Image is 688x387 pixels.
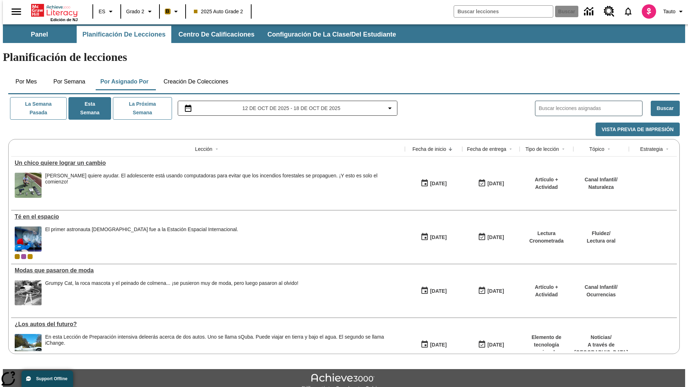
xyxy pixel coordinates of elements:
[45,334,401,346] div: En esta Lección de Preparación intensiva de
[15,267,401,274] div: Modas que pasaron de moda
[77,26,171,43] button: Planificación de lecciones
[585,291,618,298] p: Ocurrencias
[15,254,20,259] div: Clase actual
[194,8,243,15] span: 2025 Auto Grade 2
[559,145,568,153] button: Sort
[242,105,340,112] span: 12 de oct de 2025 - 18 de oct de 2025
[31,30,48,39] span: Panel
[476,338,506,352] button: 08/01/26: Último día en que podrá accederse la lección
[663,8,675,15] span: Tauto
[574,341,628,356] p: A través de [GEOGRAPHIC_DATA]
[418,284,449,298] button: 07/19/25: Primer día en que estuvo disponible la lección
[589,145,604,153] div: Tópico
[651,101,680,116] button: Buscar
[587,237,615,245] p: Lectura oral
[82,30,166,39] span: Planificación de lecciones
[15,321,401,328] div: ¿Los autos del futuro?
[113,97,172,120] button: La próxima semana
[45,226,238,252] div: El primer astronauta británico fue a la Estación Espacial Internacional.
[95,5,118,18] button: Lenguaje: ES, Selecciona un idioma
[28,254,33,259] div: New 2025 class
[15,321,401,328] a: ¿Los autos del futuro? , Lecciones
[660,5,688,18] button: Perfil/Configuración
[181,104,395,113] button: Seleccione el intervalo de fechas opción del menú
[15,214,401,220] a: Té en el espacio, Lecciones
[10,97,67,120] button: La semana pasada
[418,338,449,352] button: 07/01/25: Primer día en que estuvo disponible la lección
[15,267,401,274] a: Modas que pasaron de moda, Lecciones
[418,230,449,244] button: 10/06/25: Primer día en que estuvo disponible la lección
[15,214,401,220] div: Té en el espacio
[6,1,27,22] button: Abrir el menú lateral
[99,8,105,15] span: ES
[523,176,570,191] p: Artículo + Actividad
[3,51,685,64] h1: Planificación de lecciones
[45,173,401,198] div: Ryan Honary quiere ayudar. El adolescente está usando computadoras para evitar que los incendios ...
[430,233,446,242] div: [DATE]
[599,2,619,21] a: Centro de recursos, Se abrirá en una pestaña nueva.
[539,103,642,114] input: Buscar lecciones asignadas
[68,97,111,120] button: Esta semana
[642,4,656,19] img: avatar image
[45,334,384,346] testabrev: leerás acerca de dos autos. Uno se llama sQuba. Puede viajar en tierra y bajo el agua. El segundo...
[45,280,298,305] div: Grumpy Cat, la roca mascota y el peinado de colmena... ¡se pusieron muy de moda, pero luego pasar...
[158,73,234,90] button: Creación de colecciones
[430,179,446,188] div: [DATE]
[15,160,401,166] a: Un chico quiere lograr un cambio, Lecciones
[487,233,504,242] div: [DATE]
[15,173,42,198] img: Ryan Honary posa en cuclillas con unos dispositivos de detección de incendios
[467,145,506,153] div: Fecha de entrega
[126,8,144,15] span: Grado 2
[663,145,672,153] button: Sort
[585,283,618,291] p: Canal Infantil /
[123,5,157,18] button: Grado: Grado 2, Elige un grado
[15,280,42,305] img: foto en blanco y negro de una chica haciendo girar unos hula-hulas en la década de 1950
[430,287,446,296] div: [DATE]
[45,334,401,359] div: En esta Lección de Preparación intensiva de leerás acerca de dos autos. Uno se llama sQuba. Puede...
[587,230,615,237] p: Fluidez /
[487,287,504,296] div: [DATE]
[21,371,73,387] button: Support Offline
[21,254,26,259] div: OL 2025 Auto Grade 3
[166,7,169,16] span: B
[454,6,553,17] input: Buscar campo
[48,73,91,90] button: Por semana
[3,26,402,43] div: Subbarra de navegación
[267,30,396,39] span: Configuración de la clase/del estudiante
[523,230,570,245] p: Lectura Cronometrada
[412,145,446,153] div: Fecha de inicio
[637,2,660,21] button: Escoja un nuevo avatar
[619,2,637,21] a: Notificaciones
[487,179,504,188] div: [DATE]
[487,340,504,349] div: [DATE]
[580,2,599,21] a: Centro de información
[574,334,628,341] p: Noticias /
[36,376,67,381] span: Support Offline
[525,145,559,153] div: Tipo de lección
[605,145,613,153] button: Sort
[523,283,570,298] p: Artículo + Actividad
[173,26,260,43] button: Centro de calificaciones
[195,145,212,153] div: Lección
[640,145,663,153] div: Estrategia
[51,18,78,22] span: Edición de NJ
[476,230,506,244] button: 10/12/25: Último día en que podrá accederse la lección
[8,73,44,90] button: Por mes
[45,280,298,286] div: Grumpy Cat, la roca mascota y el peinado de colmena... ¡se pusieron muy de moda, pero luego pasar...
[418,177,449,190] button: 10/15/25: Primer día en que estuvo disponible la lección
[15,160,401,166] div: Un chico quiere lograr un cambio
[585,183,618,191] p: Naturaleza
[262,26,402,43] button: Configuración de la clase/del estudiante
[506,145,515,153] button: Sort
[476,177,506,190] button: 10/15/25: Último día en que podrá accederse la lección
[523,334,570,356] p: Elemento de tecnología mejorada
[430,340,446,349] div: [DATE]
[45,226,238,233] div: El primer astronauta [DEMOGRAPHIC_DATA] fue a la Estación Espacial Internacional.
[45,173,401,185] div: [PERSON_NAME] quiere ayudar. El adolescente está usando computadoras para evitar que los incendio...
